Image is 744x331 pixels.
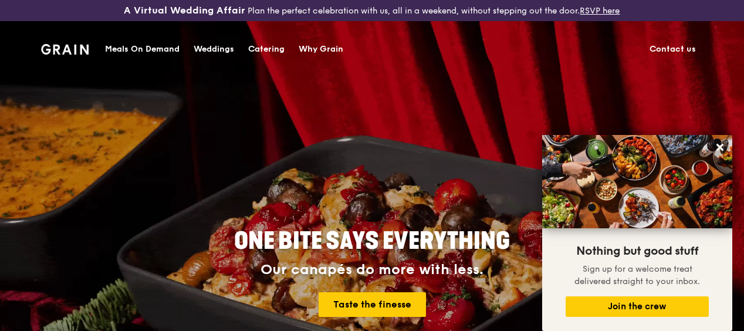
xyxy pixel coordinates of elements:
div: Why Grain [299,32,343,67]
h3: A Virtual Wedding Affair [124,5,245,16]
span: Sign up for a welcome treat delivered straight to your inbox. [574,264,700,286]
a: GrainGrain [41,31,89,66]
div: Weddings [194,32,234,67]
div: Plan the perfect celebration with us, all in a weekend, without stepping out the door. [124,5,620,16]
a: Catering [241,32,292,67]
span: Nothing but good stuff [576,244,698,258]
a: Weddings [187,32,241,67]
button: Join the crew [566,296,709,317]
img: DSC07876-Edit02-Large.jpeg [542,135,732,228]
span: ONE BITE SAYS EVERYTHING [234,227,510,255]
div: Catering [248,32,285,67]
a: Taste the finesse [319,292,426,317]
a: Contact us [642,32,703,67]
div: Meals On Demand [105,32,180,67]
a: Why Grain [292,32,350,67]
img: Grain [41,44,89,55]
a: RSVP here [580,6,620,16]
button: Close [711,138,729,157]
div: Our canapés do more with less. [161,262,583,278]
